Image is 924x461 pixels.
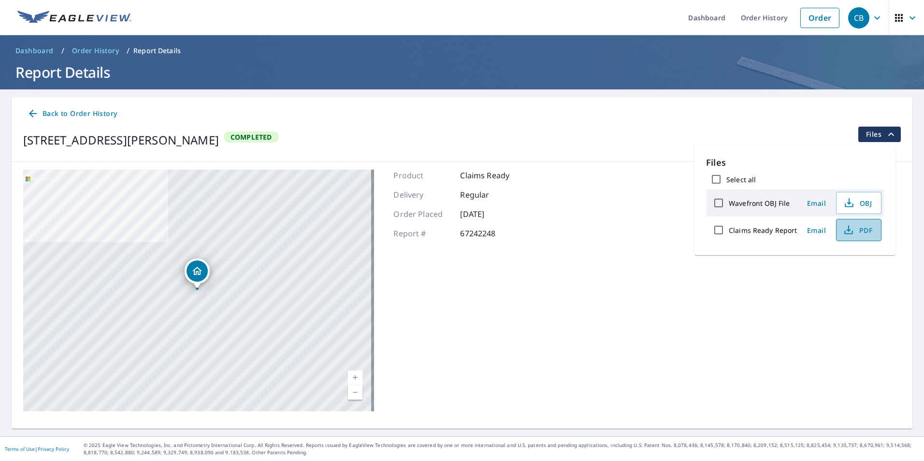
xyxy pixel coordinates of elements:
[805,226,828,235] span: Email
[84,442,919,456] p: © 2025 Eagle View Technologies, Inc. and Pictometry International Corp. All Rights Reserved. Repo...
[127,45,130,57] li: /
[348,385,362,400] a: Current Level 17, Zoom Out
[836,219,881,241] button: PDF
[866,129,897,140] span: Files
[348,371,362,385] a: Current Level 17, Zoom In
[17,11,131,25] img: EV Logo
[729,226,797,235] label: Claims Ready Report
[460,189,518,201] p: Regular
[842,197,873,209] span: OBJ
[225,132,278,142] span: Completed
[393,189,451,201] p: Delivery
[12,43,912,58] nav: breadcrumb
[23,105,121,123] a: Back to Order History
[460,208,518,220] p: [DATE]
[23,131,219,149] div: [STREET_ADDRESS][PERSON_NAME]
[133,46,181,56] p: Report Details
[12,62,912,82] h1: Report Details
[38,446,69,452] a: Privacy Policy
[393,208,451,220] p: Order Placed
[393,228,451,239] p: Report #
[460,170,518,181] p: Claims Ready
[185,259,210,288] div: Dropped pin, building 1, Residential property, 11603 Roos Rd Houston, TX 77072
[848,7,869,29] div: CB
[15,46,54,56] span: Dashboard
[61,45,64,57] li: /
[27,108,117,120] span: Back to Order History
[801,223,832,238] button: Email
[68,43,123,58] a: Order History
[5,446,35,452] a: Terms of Use
[836,192,881,214] button: OBJ
[800,8,839,28] a: Order
[5,446,69,452] p: |
[801,196,832,211] button: Email
[72,46,119,56] span: Order History
[842,224,873,236] span: PDF
[393,170,451,181] p: Product
[706,156,884,169] p: Files
[805,199,828,208] span: Email
[729,199,790,208] label: Wavefront OBJ File
[460,228,518,239] p: 67242248
[858,127,901,142] button: filesDropdownBtn-67242248
[726,175,756,184] label: Select all
[12,43,58,58] a: Dashboard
